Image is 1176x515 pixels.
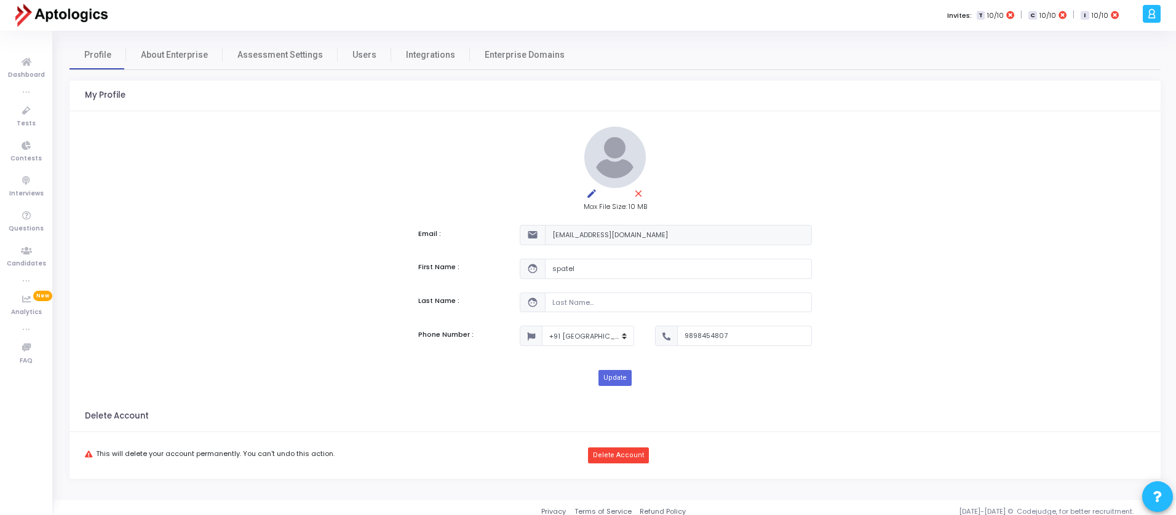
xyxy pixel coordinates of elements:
span: 10/10 [1092,10,1108,21]
span: Questions [9,224,44,234]
span: About Enterprise [141,49,208,61]
mat-icon: close [631,188,646,203]
label: First Name : [418,262,459,272]
span: Assessment Settings [237,49,323,61]
kt-portlet-header: My Profile [70,81,1161,111]
button: Update [598,370,632,386]
input: Last Name... [545,293,812,313]
span: Dashboard [8,70,45,81]
kt-portlet-header: Delete Account [70,401,1161,432]
span: Enterprise Domains [485,49,565,61]
span: Analytics [11,307,42,318]
span: Interviews [9,189,44,199]
span: Integrations [406,49,455,61]
input: Phone Number... [677,326,812,346]
span: 10/10 [987,10,1004,21]
mat-icon: edit [584,188,599,203]
span: T [977,11,985,20]
span: FAQ [20,356,33,366]
div: Max File Size: 10 MB [418,202,812,212]
label: Email : [418,229,441,239]
span: Tests [17,119,36,129]
input: Email... [545,225,812,245]
input: First Name... [545,259,812,279]
img: default.jpg [584,127,646,188]
label: Last Name : [418,296,459,306]
span: Contests [10,154,42,164]
span: | [1020,9,1022,22]
label: Invites: [947,10,972,21]
span: I [1081,11,1089,20]
span: C [1028,11,1036,20]
img: logo [15,3,108,28]
span: | [1073,9,1075,22]
span: Candidates [7,259,46,269]
span: Profile [84,49,111,61]
h3: Delete Account [85,411,149,421]
span: Users [352,49,376,61]
span: 10/10 [1039,10,1056,21]
span: New [33,291,52,301]
h3: My Profile [85,90,125,100]
button: Delete Account [588,447,649,463]
span: This will delete your account permanently. You can't undo this action. [96,450,335,458]
label: Phone Number : [418,329,474,340]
